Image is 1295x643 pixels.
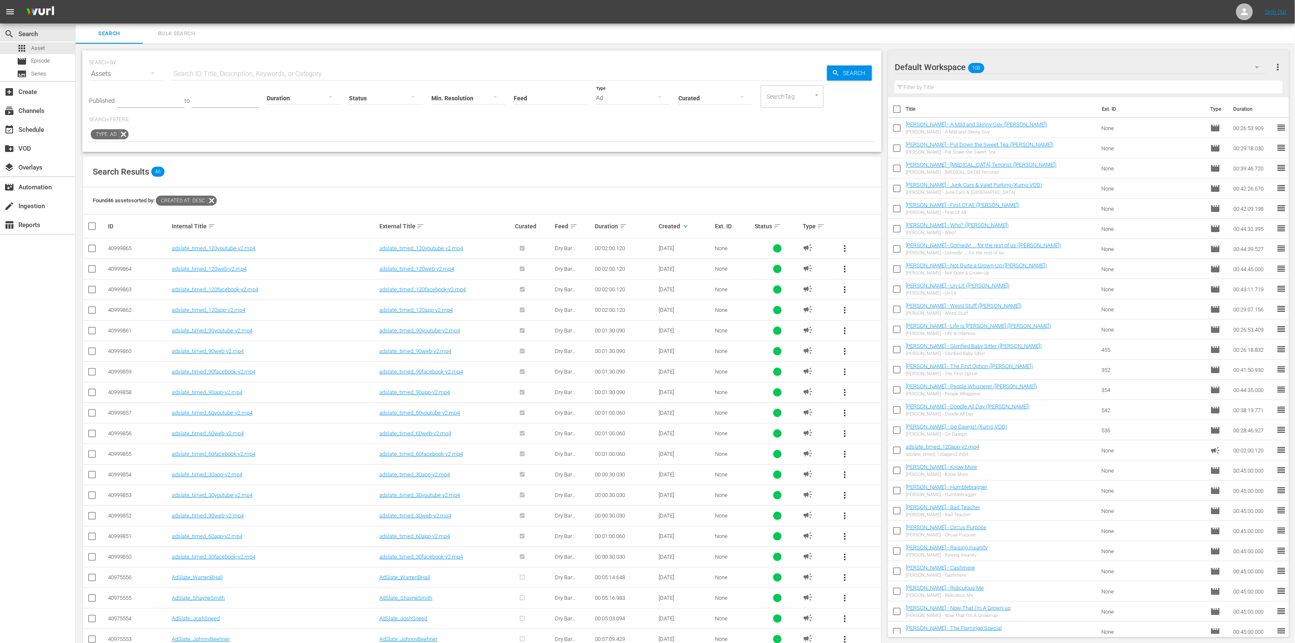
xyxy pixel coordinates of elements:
[840,408,850,418] span: more_vert
[172,430,244,437] a: adslate_timed_60web-v2.mp4
[827,65,872,81] button: Search
[840,326,850,336] span: more_vert
[1230,299,1277,319] td: 00:29:07.156
[172,245,255,251] a: adslate_timed_120youtube-v2.mp4
[813,91,821,99] button: Open
[555,307,576,319] span: Dry Bar Comedy
[172,327,252,334] a: adslate_timed_90youtube-v2.mp4
[659,266,712,272] div: [DATE]
[906,97,1097,121] th: Title
[906,544,988,551] a: [PERSON_NAME] - Raising Insanity
[1211,123,1221,133] span: Episode
[379,410,460,416] a: adslate_timed_60youtube-v2.mp4
[1098,138,1207,158] td: None
[803,243,813,253] span: AD
[595,369,657,375] div: 00:01:30.090
[1230,360,1277,380] td: 00:41:50.930
[172,410,252,416] a: adslate_timed_60youtube-v2.mp4
[570,222,578,230] span: sort
[595,245,657,251] div: 00:02:00.120
[715,286,752,293] div: None
[172,369,255,375] a: adslate_timed_90facebook-v2.mp4
[906,303,1022,309] a: [PERSON_NAME] - Weird Stuff ([PERSON_NAME])
[1098,118,1207,138] td: None
[1277,243,1287,254] span: reorder
[172,636,230,642] a: AdSlate_JohnnyBeehner
[1098,239,1207,259] td: None
[4,162,14,173] span: Overlays
[108,286,169,293] div: 40999863
[1211,405,1221,415] span: Episode
[379,430,451,437] a: adslate_timed_60web-v2.mp4
[379,595,432,601] a: AdSlate_ShayneSmith
[172,266,247,272] a: adslate_timed_120web-v2.mp4
[156,196,207,206] span: Created At: desc
[555,410,576,422] span: Dry Bar Comedy
[1206,97,1229,121] th: Type
[379,492,460,498] a: adslate_timed_30youtube-v2.mp4
[515,223,553,230] div: Curated
[1098,158,1207,178] td: None
[417,222,424,230] span: sort
[555,389,576,402] span: Dry Bar Comedy
[835,362,855,382] button: more_vert
[172,221,377,231] div: Internal Title
[906,565,975,571] a: [PERSON_NAME] - Cashmere
[840,449,850,459] span: more_vert
[659,369,712,375] div: [DATE]
[1277,344,1287,354] span: reorder
[1098,279,1207,299] td: None
[1230,239,1277,259] td: 00:44:39.527
[906,282,1010,289] a: [PERSON_NAME] - Un-Lit ([PERSON_NAME])
[835,382,855,403] button: more_vert
[1211,143,1221,153] span: movie
[803,325,813,335] span: AD
[835,403,855,423] button: more_vert
[840,470,850,480] span: more_vert
[1098,219,1207,239] td: None
[835,280,855,300] button: more_vert
[906,162,1057,168] a: [PERSON_NAME] - [MEDICAL_DATA] Terrorist ([PERSON_NAME])
[803,263,813,273] span: AD
[1277,284,1287,294] span: reorder
[108,266,169,272] div: 40999864
[835,321,855,341] button: more_vert
[803,387,813,397] span: AD
[840,614,850,624] span: more_vert
[715,348,752,354] div: None
[659,348,712,354] div: [DATE]
[895,55,1267,79] div: Default Workspace
[906,242,1061,248] a: [PERSON_NAME] - Comedy! ... for the rest of us ([PERSON_NAME])
[4,87,14,97] span: Create
[1277,425,1287,435] span: reorder
[906,202,1020,208] a: [PERSON_NAME] - First Of All ([PERSON_NAME])
[379,327,460,334] a: adslate_timed_90youtube-v2.mp4
[840,264,850,274] span: more_vert
[108,369,169,375] div: 40999859
[172,471,242,478] a: adslate_timed_30app-v2.mp4
[151,167,165,177] span: 46
[81,29,138,39] span: Search
[1230,199,1277,219] td: 00:42:09.198
[379,307,453,313] a: adslate_timed_120app-v2.mp4
[1277,203,1287,213] span: reorder
[906,149,1054,155] div: [PERSON_NAME] - Put Down the Sweet Tea
[840,552,850,562] span: more_vert
[1098,360,1207,380] td: 352
[906,222,1009,228] a: [PERSON_NAME] - Who? ([PERSON_NAME])
[1230,158,1277,178] td: 00:39:46.720
[555,266,576,278] span: Dry Bar Comedy
[4,106,14,116] span: Channels
[906,210,1020,215] div: [PERSON_NAME] - First Of All
[1098,420,1207,440] td: 536
[595,286,657,293] div: 00:02:00.120
[906,129,1048,135] div: [PERSON_NAME] - A Mild and Skinny Guy
[906,351,1042,356] div: [PERSON_NAME] - Glorified Baby Sitter
[1098,299,1207,319] td: None
[803,428,813,438] span: AD
[31,57,50,65] span: Episode
[1230,219,1277,239] td: 00:44:32.395
[4,29,14,39] span: Search
[715,223,752,230] div: Ext. ID
[1211,244,1221,254] span: Episode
